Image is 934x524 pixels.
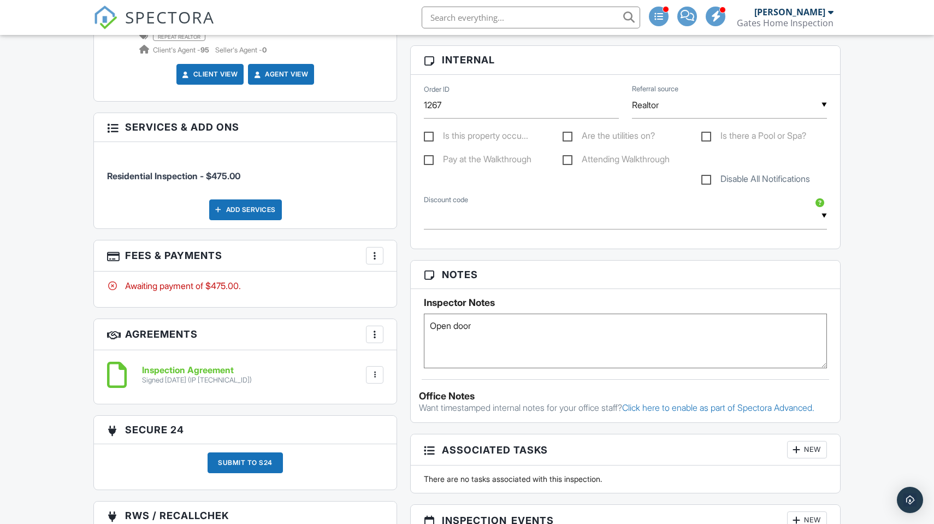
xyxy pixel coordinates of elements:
[442,443,548,457] span: Associated Tasks
[142,366,252,375] h6: Inspection Agreement
[787,441,827,458] div: New
[424,131,528,144] label: Is this property occupied?
[424,85,450,95] label: Order ID
[701,131,806,144] label: Is there a Pool or Spa?
[94,319,397,350] h3: Agreements
[897,487,923,513] div: Open Intercom Messenger
[424,297,827,308] h5: Inspector Notes
[200,46,209,54] strong: 95
[419,402,832,414] p: Want timestamped internal notes for your office staff?
[424,195,468,205] label: Discount code
[419,391,832,402] div: Office Notes
[208,452,283,473] div: Submit to S24
[737,17,833,28] div: Gates Home Inspection
[107,150,383,191] li: Service: Residential Inspection
[94,113,397,142] h3: Services & Add ons
[180,69,238,80] a: Client View
[563,154,670,168] label: Attending Walkthrough
[262,46,267,54] strong: 0
[215,46,267,54] span: Seller's Agent -
[153,46,211,54] span: Client's Agent -
[411,261,840,289] h3: Notes
[93,15,215,38] a: SPECTORA
[424,154,531,168] label: Pay at the Walkthrough
[422,7,640,28] input: Search everything...
[107,170,240,181] span: Residential Inspection - $475.00
[94,240,397,272] h3: Fees & Payments
[93,5,117,30] img: The Best Home Inspection Software - Spectora
[563,131,655,144] label: Are the utilities on?
[632,84,678,94] label: Referral source
[208,452,283,481] a: Submit to S24
[622,402,814,413] a: Click here to enable as part of Spectora Advanced.
[754,7,825,17] div: [PERSON_NAME]
[142,366,252,385] a: Inspection Agreement Signed [DATE] (IP [TECHNICAL_ID])
[125,5,215,28] span: SPECTORA
[424,314,827,368] textarea: Open door
[107,280,383,292] div: Awaiting payment of $475.00.
[701,174,810,187] label: Disable All Notifications
[209,199,282,220] div: Add Services
[94,416,397,444] h3: Secure 24
[252,69,308,80] a: Agent View
[411,46,840,74] h3: Internal
[142,376,252,385] div: Signed [DATE] (IP [TECHNICAL_ID])
[417,474,833,485] div: There are no tasks associated with this inspection.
